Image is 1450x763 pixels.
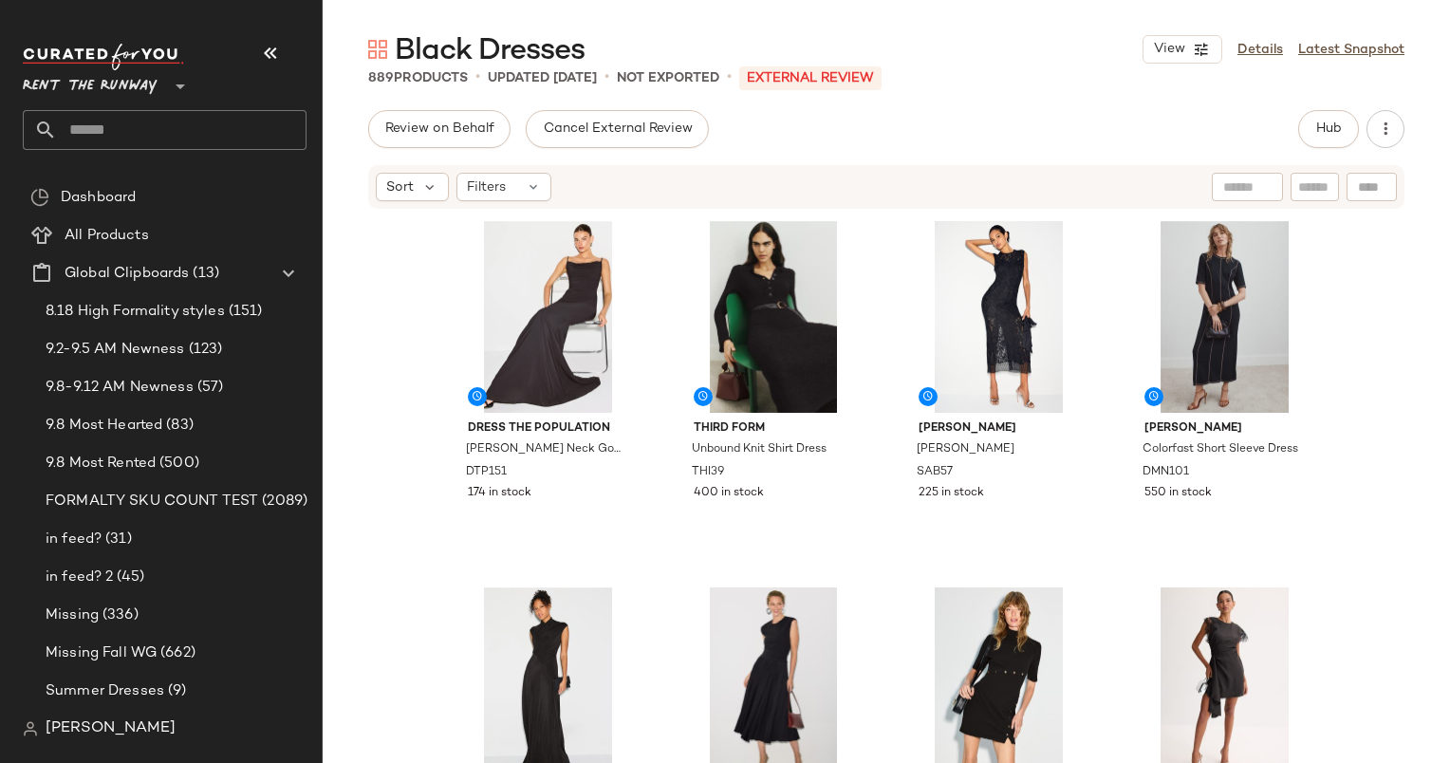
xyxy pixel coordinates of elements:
span: DMN101 [1143,464,1189,481]
span: in feed? [46,529,102,550]
span: [PERSON_NAME] [917,441,1014,458]
span: Cancel External Review [542,121,692,137]
img: DMN101.jpg [1129,221,1320,413]
span: • [604,66,609,89]
a: Latest Snapshot [1298,40,1404,60]
span: • [727,66,732,89]
p: updated [DATE] [488,68,597,88]
button: Cancel External Review [526,110,708,148]
span: Sort [386,177,414,197]
span: THIRD FORM [694,420,854,437]
span: 174 in stock [468,485,531,502]
img: svg%3e [30,188,49,207]
span: 889 [368,71,394,85]
span: FORMALTY SKU COUNT TEST [46,491,258,512]
span: 8.18 High Formality styles [46,301,225,323]
span: (31) [102,529,132,550]
span: (57) [194,377,224,399]
span: (2089) [258,491,307,512]
img: svg%3e [368,40,387,59]
span: [PERSON_NAME] Neck Gown [466,441,626,458]
span: Dashboard [61,187,136,209]
span: Review on Behalf [384,121,494,137]
span: 225 in stock [919,485,984,502]
span: Global Clipboards [65,263,189,285]
span: Filters [467,177,506,197]
span: 9.8-9.12 AM Newness [46,377,194,399]
span: Missing Fall WG [46,642,157,664]
img: cfy_white_logo.C9jOOHJF.svg [23,44,184,70]
span: (9) [164,680,186,702]
span: 9.8 Most Rented [46,453,156,475]
p: Not Exported [617,68,719,88]
span: (151) [225,301,263,323]
span: THI39 [692,464,724,481]
span: [PERSON_NAME] [1144,420,1305,437]
button: Review on Behalf [368,110,511,148]
button: View [1143,35,1222,64]
span: Rent the Runway [23,65,158,99]
span: [PERSON_NAME] [46,717,176,740]
span: Hub [1315,121,1342,137]
span: 9.2-9.5 AM Newness [46,339,185,361]
span: View [1153,42,1185,57]
span: in feed? 2 [46,567,113,588]
span: (83) [162,415,194,437]
img: svg%3e [23,721,38,736]
span: • [475,66,480,89]
span: (662) [157,642,195,664]
span: SAB57 [917,464,953,481]
span: Missing [46,605,99,626]
span: Dress The Population [468,420,628,437]
img: SAB57.jpg [903,221,1094,413]
span: All Products [65,225,149,247]
span: Unbound Knit Shirt Dress [692,441,827,458]
p: External REVIEW [739,66,882,90]
button: Hub [1298,110,1359,148]
img: THI39.jpg [679,221,869,413]
img: DTP151.jpg [453,221,643,413]
div: Products [368,68,468,88]
span: Summer Dresses [46,680,164,702]
span: Colorfast Short Sleeve Dress [1143,441,1298,458]
span: (500) [156,453,199,475]
span: 400 in stock [694,485,764,502]
span: 550 in stock [1144,485,1212,502]
span: (45) [113,567,144,588]
span: Black Dresses [395,32,586,70]
a: Details [1237,40,1283,60]
span: (13) [189,263,219,285]
span: [PERSON_NAME] [919,420,1079,437]
span: (336) [99,605,139,626]
span: 9.8 Most Hearted [46,415,162,437]
span: (123) [185,339,223,361]
span: DTP151 [466,464,507,481]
